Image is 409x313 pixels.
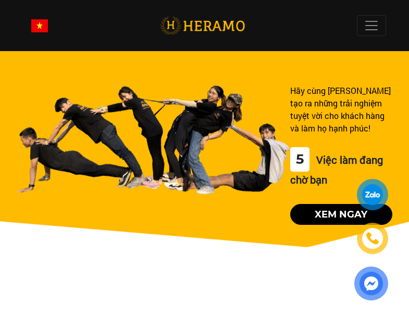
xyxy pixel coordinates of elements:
button: Xem ngay [290,204,392,225]
div: Hãy cùng [PERSON_NAME] tạo ra những trải nghiệm tuyệt vời cho khách hàng và làm họ hạnh phúc! [290,85,392,135]
a: phone-icon [358,224,388,254]
img: banner [17,85,290,195]
span: Việc làm đang chờ bạn [290,153,383,186]
img: vn-flag.png [31,19,48,32]
img: phone-icon [365,231,380,245]
div: 5 [290,147,309,172]
img: logo [160,15,245,37]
